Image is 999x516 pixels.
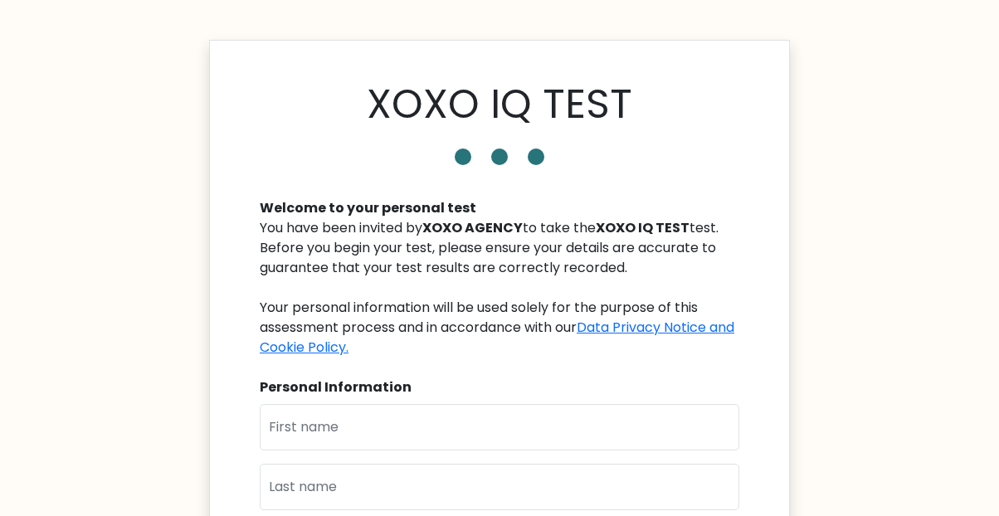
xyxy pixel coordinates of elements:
b: XOXO AGENCY [422,218,523,237]
input: Last name [260,464,739,510]
a: Data Privacy Notice and Cookie Policy. [260,318,734,357]
input: First name [260,404,739,450]
h1: XOXO IQ TEST [367,80,632,129]
div: Personal Information [260,377,739,397]
b: XOXO IQ TEST [596,218,690,237]
div: You have been invited by to take the test. Before you begin your test, please ensure your details... [260,218,739,358]
div: Welcome to your personal test [260,198,739,218]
